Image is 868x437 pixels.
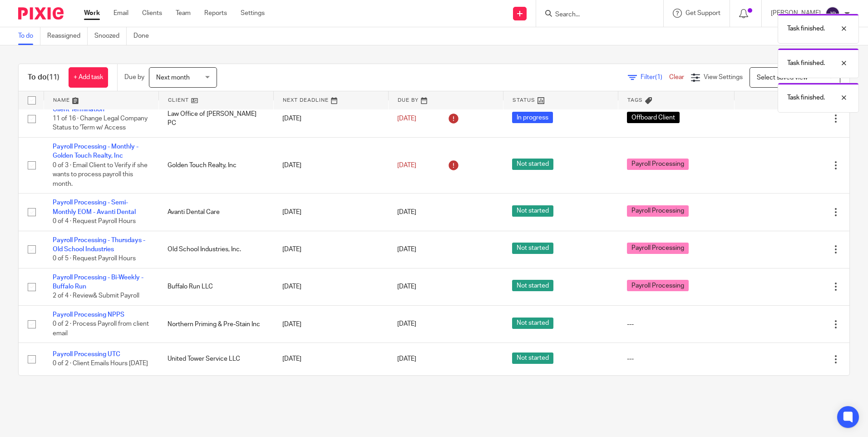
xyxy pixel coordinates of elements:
[397,209,416,215] span: [DATE]
[28,73,59,82] h1: To do
[512,205,553,217] span: Not started
[53,162,148,187] span: 0 of 3 · Email Client to Verify if she wants to process payroll this month.
[512,243,553,254] span: Not started
[47,74,59,81] span: (11)
[142,9,162,18] a: Clients
[204,9,227,18] a: Reports
[627,243,689,254] span: Payroll Processing
[512,353,553,364] span: Not started
[397,246,416,253] span: [DATE]
[241,9,265,18] a: Settings
[53,199,136,215] a: Payroll Processing - Semi-Monthly EOM - Avanti Dental
[53,144,138,159] a: Payroll Processing - Monthly - Golden Touch Realty, Inc
[53,321,149,337] span: 0 of 2 · Process Payroll from client email
[512,159,553,170] span: Not started
[627,159,689,170] span: Payroll Processing
[53,255,136,262] span: 0 of 5 · Request Payroll Hours
[158,343,273,375] td: United Tower Service LLC
[397,283,416,290] span: [DATE]
[53,115,148,131] span: 11 of 16 · Change Legal Company Status to 'Term w/ Access
[53,351,120,358] a: Payroll Processing UTC
[158,268,273,305] td: Buffalo Run LLC
[787,59,825,68] p: Task finished.
[156,74,190,81] span: Next month
[273,268,388,305] td: [DATE]
[53,237,145,253] a: Payroll Processing - Thursdays - Old School Industries
[18,27,40,45] a: To do
[53,106,104,113] a: Client Termination
[158,100,273,137] td: Law Office of [PERSON_NAME] PC
[18,7,64,20] img: Pixie
[397,162,416,169] span: [DATE]
[53,361,148,367] span: 0 of 2 · Client Emails Hours [DATE]
[124,73,144,82] p: Due by
[158,305,273,343] td: Northern Priming & Pre-Stain Inc
[133,27,156,45] a: Done
[397,356,416,363] span: [DATE]
[273,137,388,193] td: [DATE]
[512,318,553,329] span: Not started
[627,112,680,123] span: Offboard Client
[47,27,88,45] a: Reassigned
[158,194,273,231] td: Avanti Dental Care
[176,9,191,18] a: Team
[512,112,553,123] span: In progress
[273,343,388,375] td: [DATE]
[397,115,416,122] span: [DATE]
[53,274,143,290] a: Payroll Processing - Bi-Weekly - Buffalo Run
[627,205,689,217] span: Payroll Processing
[113,9,128,18] a: Email
[627,354,725,363] div: ---
[53,218,136,224] span: 0 of 4 · Request Payroll Hours
[627,280,689,291] span: Payroll Processing
[158,231,273,268] td: Old School Industries, Inc.
[825,6,840,21] img: svg%3E
[787,93,825,102] p: Task finished.
[53,293,139,299] span: 2 of 4 · Review& Submit Payroll
[273,194,388,231] td: [DATE]
[53,312,124,318] a: Payroll Processing NPPS
[512,280,553,291] span: Not started
[273,305,388,343] td: [DATE]
[397,321,416,328] span: [DATE]
[84,9,100,18] a: Work
[787,24,825,33] p: Task finished.
[94,27,127,45] a: Snoozed
[158,137,273,193] td: Golden Touch Realty, Inc
[273,231,388,268] td: [DATE]
[273,100,388,137] td: [DATE]
[627,320,725,329] div: ---
[69,67,108,88] a: + Add task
